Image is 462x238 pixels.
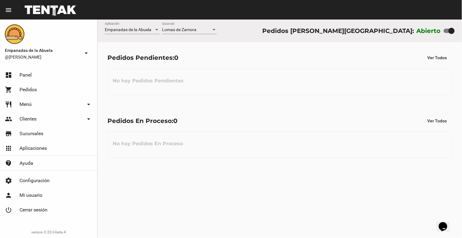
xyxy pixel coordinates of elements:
[5,6,12,14] mat-icon: menu
[85,115,92,123] mat-icon: arrow_drop_down
[428,55,447,60] span: Ver Todos
[5,101,12,108] mat-icon: restaurant
[5,47,80,54] span: Empanadas de la Abuela
[5,145,12,152] mat-icon: apps
[19,145,47,151] span: Aplicaciones
[19,101,32,107] span: Menú
[19,116,37,122] span: Clientes
[5,24,24,44] img: f0136945-ed32-4f7c-91e3-a375bc4bb2c5.png
[19,72,32,78] span: Panel
[5,177,12,184] mat-icon: settings
[108,53,178,63] div: Pedidos Pendientes:
[19,160,33,166] span: Ayuda
[5,229,92,235] div: version 0.20.0-beta.4
[19,192,42,198] span: Mi usuario
[417,26,441,36] label: Abierto
[5,54,80,60] span: @[PERSON_NAME]
[5,115,12,123] mat-icon: people
[105,27,151,32] span: Empanadas de la Abuela
[19,207,48,213] span: Cerrar sesión
[436,214,456,232] iframe: chat widget
[423,52,452,63] button: Ver Todos
[108,116,178,126] div: Pedidos En Proceso:
[5,71,12,79] mat-icon: dashboard
[19,178,50,184] span: Configuración
[174,54,178,61] span: 0
[5,130,12,137] mat-icon: store
[108,135,188,153] h3: No hay Pedidos En Proceso
[423,115,452,126] button: Ver Todos
[108,72,189,90] h3: No hay Pedidos Pendientes
[19,131,43,137] span: Sucursales
[5,192,12,199] mat-icon: person
[19,87,37,93] span: Pedidos
[173,117,178,124] span: 0
[5,206,12,214] mat-icon: power_settings_new
[162,27,196,32] span: Lomas de Zamora
[5,86,12,93] mat-icon: shopping_cart
[85,101,92,108] mat-icon: arrow_drop_down
[262,26,414,36] div: Pedidos [PERSON_NAME][GEOGRAPHIC_DATA]:
[5,160,12,167] mat-icon: contact_support
[428,118,447,123] span: Ver Todos
[83,49,90,57] mat-icon: arrow_drop_down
